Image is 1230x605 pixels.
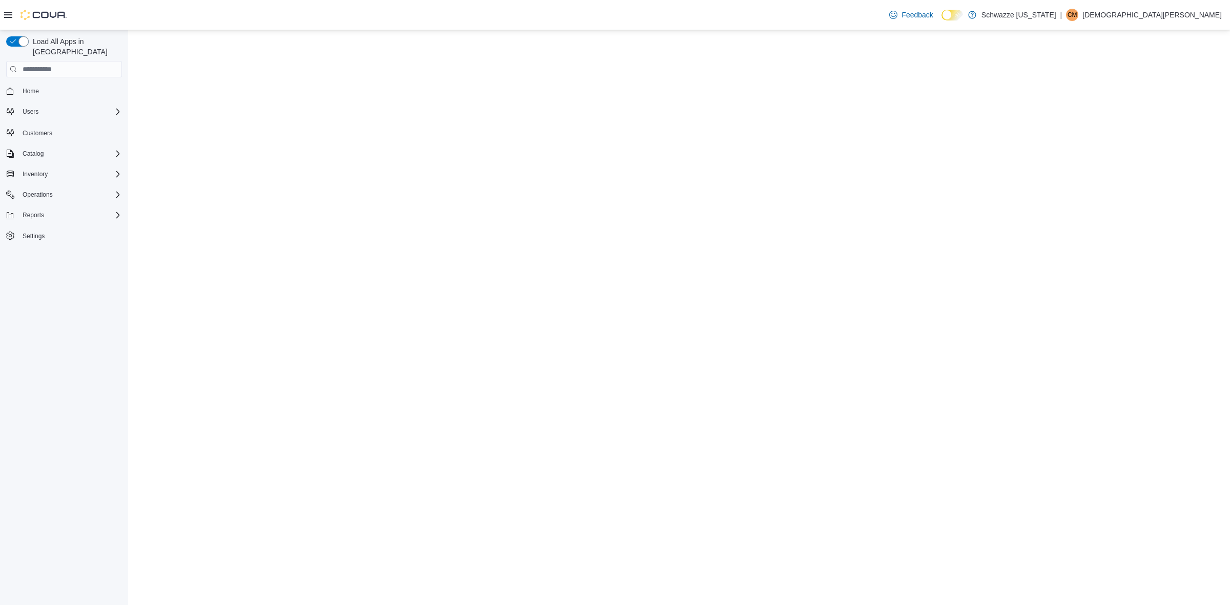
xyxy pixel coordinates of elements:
span: Customers [18,126,122,139]
span: Users [23,108,38,116]
button: Inventory [18,168,52,180]
button: Catalog [18,148,48,160]
button: Customers [2,125,126,140]
span: Reports [23,211,44,219]
span: Inventory [18,168,122,180]
span: Catalog [18,148,122,160]
button: Reports [2,208,126,222]
div: Christian Mueller [1066,9,1078,21]
span: Users [18,106,122,118]
a: Settings [18,230,49,242]
button: Inventory [2,167,126,181]
span: Inventory [23,170,48,178]
p: [DEMOGRAPHIC_DATA][PERSON_NAME] [1082,9,1222,21]
span: Catalog [23,150,44,158]
button: Operations [18,189,57,201]
span: Reports [18,209,122,221]
button: Catalog [2,147,126,161]
p: | [1060,9,1062,21]
span: Load All Apps in [GEOGRAPHIC_DATA] [29,36,122,57]
span: Operations [23,191,53,199]
a: Feedback [885,5,937,25]
a: Home [18,85,43,97]
span: Settings [18,230,122,242]
span: Feedback [901,10,933,20]
span: Customers [23,129,52,137]
a: Customers [18,127,56,139]
nav: Complex example [6,79,122,270]
button: Home [2,84,126,98]
span: Settings [23,232,45,240]
button: Settings [2,228,126,243]
img: Cova [20,10,67,20]
button: Users [18,106,43,118]
input: Dark Mode [941,10,963,20]
span: Home [23,87,39,95]
span: Operations [18,189,122,201]
span: CM [1068,9,1077,21]
button: Operations [2,187,126,202]
p: Schwazze [US_STATE] [981,9,1056,21]
span: Dark Mode [941,20,942,21]
button: Reports [18,209,48,221]
button: Users [2,105,126,119]
span: Home [18,85,122,97]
